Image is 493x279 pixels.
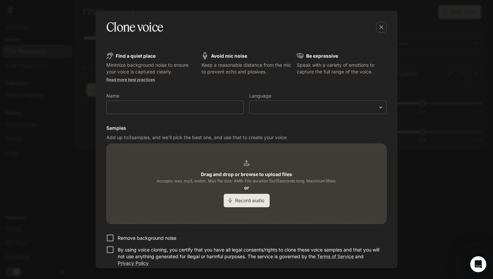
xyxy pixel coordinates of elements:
[157,178,336,184] span: Accepts: wav, mp3, webm. Max file size: 4MB. File duration 5 to 15 seconds long. Maximum 3 files.
[470,256,486,272] iframe: Intercom live chat
[118,246,381,267] p: By using voice cloning, you certify that you have all legal consents/rights to clone these voice ...
[118,260,149,266] a: Privacy Policy
[118,235,176,241] p: Remove background noise
[116,53,156,59] b: Find a quiet place
[250,104,386,111] div: ​
[224,194,270,207] button: Record audio
[201,171,292,177] b: Drag and drop or browse to upload files
[106,62,196,75] p: Minimize background noise to ensure your voice is captured clearly.
[106,125,387,131] h6: Samples
[106,94,119,98] p: Name
[202,62,291,75] p: Keep a reasonable distance from the mic to prevent echo and plosives.
[306,53,338,59] b: Be expressive
[297,62,387,75] p: Speak with a variety of emotions to capture the full range of the voice.
[106,134,387,141] p: Add up to 3 samples, and we'll pick the best one, and use that to create your voice
[244,185,249,190] b: or
[211,53,247,59] b: Avoid mic noise
[317,254,354,259] a: Terms of Service
[249,94,271,98] p: Language
[106,19,163,36] h5: Clone voice
[106,77,155,82] a: Read more best practices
